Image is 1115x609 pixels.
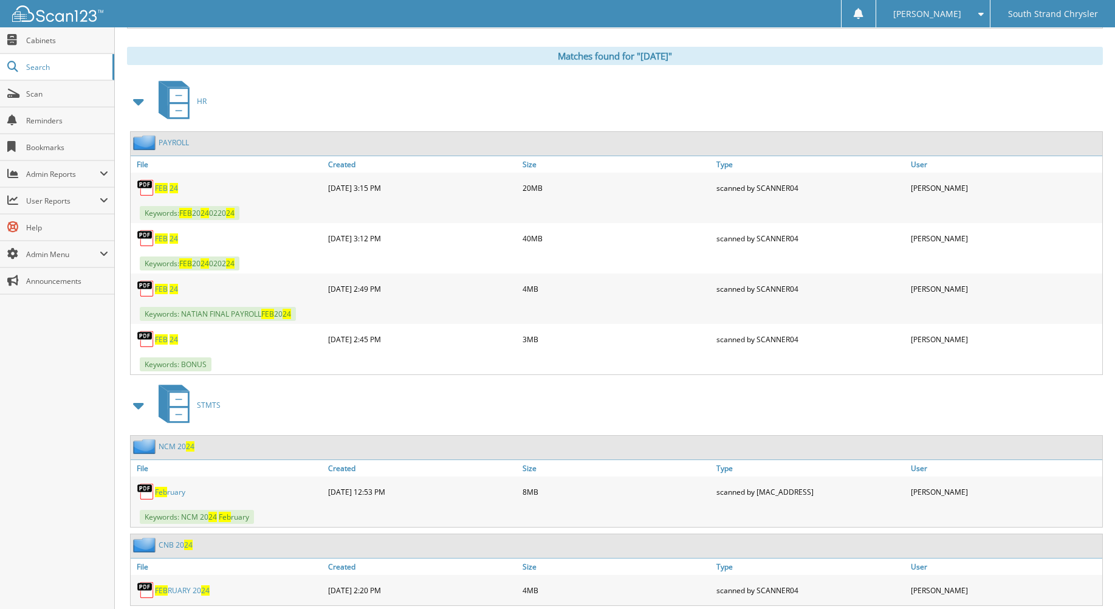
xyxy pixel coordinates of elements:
[520,327,714,351] div: 3MB
[197,96,207,106] span: HR
[140,357,211,371] span: Keywords: BONUS
[713,327,908,351] div: scanned by SCANNER04
[137,229,155,247] img: PDF.png
[325,578,520,602] div: [DATE] 2:20 PM
[140,307,296,321] span: Keywords: NATIAN FINAL PAYROLL 20
[325,277,520,301] div: [DATE] 2:49 PM
[713,559,908,575] a: Type
[908,156,1102,173] a: User
[261,309,274,319] span: FEB
[170,233,178,244] span: 24
[520,226,714,250] div: 40MB
[179,258,192,269] span: FEB
[131,559,325,575] a: File
[1008,10,1098,18] span: South Strand Chrysler
[520,277,714,301] div: 4MB
[713,176,908,200] div: scanned by SCANNER04
[170,183,178,193] span: 24
[520,559,714,575] a: Size
[151,381,221,429] a: STMTS
[179,208,192,218] span: FEB
[713,277,908,301] div: scanned by SCANNER04
[140,206,239,220] span: Keywords: 20 0220
[908,277,1102,301] div: [PERSON_NAME]
[155,284,178,294] a: FEB 24
[186,441,194,452] span: 24
[208,512,217,522] span: 24
[26,249,100,260] span: Admin Menu
[713,480,908,504] div: scanned by [MAC_ADDRESS]
[713,156,908,173] a: Type
[155,284,168,294] span: FEB
[520,460,714,477] a: Size
[713,460,908,477] a: Type
[137,179,155,197] img: PDF.png
[325,327,520,351] div: [DATE] 2:45 PM
[137,280,155,298] img: PDF.png
[137,581,155,599] img: PDF.png
[155,487,185,497] a: February
[155,334,178,345] a: FEB 24
[201,208,209,218] span: 24
[133,135,159,150] img: folder2.png
[26,222,108,233] span: Help
[155,487,167,497] span: Feb
[184,540,193,550] span: 24
[201,585,210,596] span: 24
[713,578,908,602] div: scanned by SCANNER04
[325,480,520,504] div: [DATE] 12:53 PM
[26,196,100,206] span: User Reports
[170,284,178,294] span: 24
[155,585,168,596] span: FEB
[12,5,103,22] img: scan123-logo-white.svg
[131,460,325,477] a: File
[325,460,520,477] a: Created
[908,480,1102,504] div: [PERSON_NAME]
[908,176,1102,200] div: [PERSON_NAME]
[520,156,714,173] a: Size
[159,137,189,148] a: PAYROLL
[201,258,209,269] span: 24
[26,62,106,72] span: Search
[908,327,1102,351] div: [PERSON_NAME]
[127,47,1103,65] div: Matches found for "[DATE]"
[325,226,520,250] div: [DATE] 3:12 PM
[155,183,168,193] span: FEB
[26,169,100,179] span: Admin Reports
[908,559,1102,575] a: User
[133,439,159,454] img: folder2.png
[155,585,210,596] a: FEBRUARY 2024
[908,460,1102,477] a: User
[520,176,714,200] div: 20MB
[520,578,714,602] div: 4MB
[26,276,108,286] span: Announcements
[155,233,168,244] span: FEB
[893,10,961,18] span: [PERSON_NAME]
[26,89,108,99] span: Scan
[26,35,108,46] span: Cabinets
[140,510,254,524] span: Keywords: NCM 20 ruary
[151,77,207,125] a: HR
[325,176,520,200] div: [DATE] 3:15 PM
[197,400,221,410] span: STMTS
[137,330,155,348] img: PDF.png
[155,334,168,345] span: FEB
[908,578,1102,602] div: [PERSON_NAME]
[219,512,231,522] span: Feb
[133,537,159,552] img: folder2.png
[325,156,520,173] a: Created
[26,115,108,126] span: Reminders
[140,256,239,270] span: Keywords: 20 0202
[713,226,908,250] div: scanned by SCANNER04
[155,233,178,244] a: FEB 24
[155,183,178,193] a: FEB 24
[26,142,108,153] span: Bookmarks
[325,559,520,575] a: Created
[226,208,235,218] span: 24
[170,334,178,345] span: 24
[159,441,194,452] a: NCM 2024
[283,309,291,319] span: 24
[520,480,714,504] div: 8MB
[131,156,325,173] a: File
[159,540,193,550] a: CNB 2024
